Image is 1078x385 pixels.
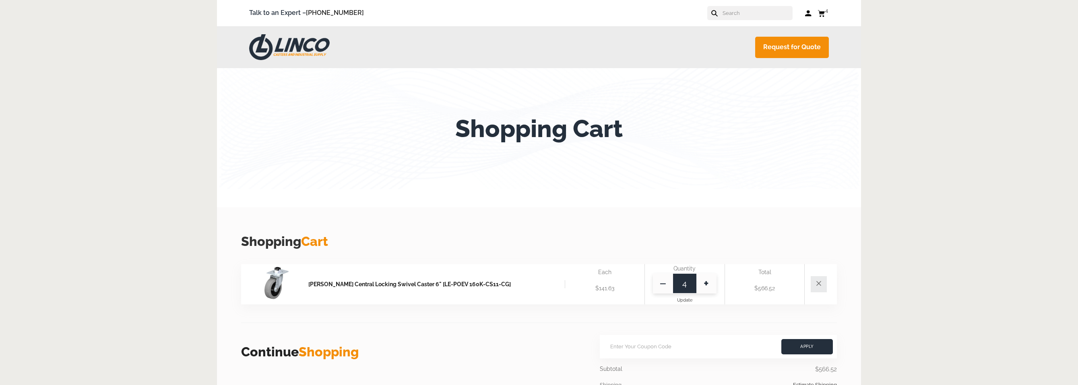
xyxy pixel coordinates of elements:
[653,264,717,273] div: Quantity
[805,9,812,17] a: Log in
[722,6,793,20] input: Search
[815,366,837,373] span: $566.52
[677,298,692,303] span: Update
[264,267,289,299] img: Blickle Central Locking Swivel Caster 6" [LE-POEV 160K-CS11-CG]
[755,37,829,58] a: Request for Quote
[306,9,364,17] a: [PHONE_NUMBER]
[696,273,717,293] span: +
[754,285,775,291] span: $566.52
[573,264,637,280] div: Each
[733,264,797,280] div: Total
[653,273,673,293] span: —
[818,8,829,18] a: 4
[301,234,328,249] span: Cart
[249,8,364,19] span: Talk to an Expert –
[825,7,828,13] span: 4
[241,344,359,359] a: ContinueShopping
[600,364,755,374] div: Subtotal
[249,34,330,60] img: LINCO CASTERS & INDUSTRIAL SUPPLY
[308,280,565,288] a: [PERSON_NAME] Central Locking Swivel Caster 6" [LE-POEV 160K-CS11-CG]
[595,285,614,291] span: $141.63
[455,114,623,143] h1: Shopping Cart
[299,344,359,359] span: Shopping
[241,232,837,251] h3: Shopping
